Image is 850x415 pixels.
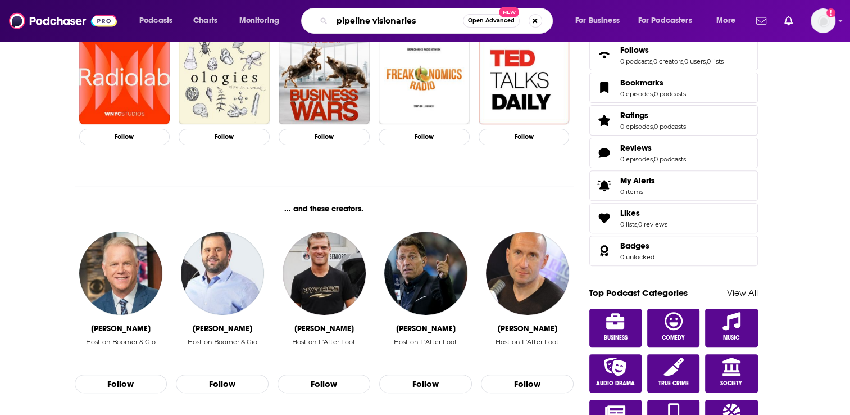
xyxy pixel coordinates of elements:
span: Likes [589,203,758,233]
a: Badges [593,243,616,259]
a: Bookmarks [620,78,686,88]
button: Follow [179,129,270,145]
span: Badges [620,241,649,251]
img: TED Talks Daily [479,33,570,124]
a: Show notifications dropdown [752,11,771,30]
a: 0 podcasts [654,123,686,130]
span: Badges [589,236,758,266]
button: open menu [708,12,749,30]
img: Freakonomics Radio [379,33,470,124]
div: Gilbert Brisbois [498,324,557,333]
button: open menu [631,12,708,30]
span: Open Advanced [468,18,515,24]
img: Boomer Esiason [79,232,162,315]
span: Logged in as rgertner [811,8,835,33]
span: Music [723,335,739,341]
span: Podcasts [139,13,172,29]
a: Audio Drama [589,354,642,393]
button: Follow [279,129,370,145]
button: Follow [79,129,170,145]
span: , [683,57,684,65]
span: Bookmarks [620,78,663,88]
a: Top Podcast Categories [589,287,688,298]
a: Society [705,354,758,393]
a: Charts [186,12,224,30]
a: View All [727,287,758,298]
button: Follow [379,375,472,394]
img: Podchaser - Follow, Share and Rate Podcasts [9,10,117,31]
span: Likes [620,208,640,218]
img: Ologies with Alie Ward [179,33,270,124]
a: Daniel Riolo [384,232,467,315]
span: , [653,90,654,98]
a: Ratings [593,112,616,128]
a: Business Wars [279,33,370,124]
span: , [653,155,654,163]
span: Audio Drama [596,380,635,387]
span: Ratings [620,110,648,120]
a: Ratings [620,110,686,120]
a: Follows [593,47,616,63]
span: Charts [193,13,217,29]
img: Radiolab [79,33,170,124]
a: 0 episodes [620,123,653,130]
a: Reviews [593,145,616,161]
div: Host on L'After Foot [496,338,559,362]
span: Comedy [662,335,685,341]
a: 0 reviews [638,220,667,228]
a: 0 lists [620,220,637,228]
span: 0 items [620,188,655,196]
span: Society [720,380,742,387]
a: 0 lists [707,57,724,65]
div: Host on L'After Foot [496,338,559,346]
button: Follow [379,129,470,145]
a: Follows [620,45,724,55]
span: My Alerts [593,178,616,193]
span: My Alerts [620,175,655,186]
a: Bookmarks [593,80,616,96]
a: 0 podcasts [620,57,652,65]
button: Follow [75,375,167,394]
a: Likes [593,210,616,226]
div: Host on Boomer & Gio [188,338,257,346]
a: 0 episodes [620,155,653,163]
a: 0 episodes [620,90,653,98]
a: Comedy [647,309,700,347]
button: open menu [231,12,294,30]
div: Host on L'After Foot [394,338,457,362]
span: Reviews [589,138,758,168]
img: Gilbert Brisbois [486,232,569,315]
div: Host on Boomer & Gio [188,338,257,362]
img: User Profile [811,8,835,33]
img: Gregg Giannotti [181,232,264,315]
span: , [706,57,707,65]
div: Host on L'After Foot [394,338,457,346]
button: Follow [481,375,574,394]
a: Business [589,309,642,347]
span: For Podcasters [638,13,692,29]
div: Gregg Giannotti [193,324,252,333]
div: Search podcasts, credits, & more... [312,8,563,34]
a: 0 creators [653,57,683,65]
img: Jerome Rothen [283,232,366,315]
a: Likes [620,208,667,218]
span: New [499,7,519,17]
a: My Alerts [589,170,758,201]
svg: Add a profile image [826,8,835,17]
span: , [652,57,653,65]
button: open menu [131,12,187,30]
span: More [716,13,735,29]
span: Follows [589,40,758,70]
span: , [653,123,654,130]
a: 0 podcasts [654,90,686,98]
button: Follow [479,129,570,145]
span: Business [603,335,627,341]
a: True Crime [647,354,700,393]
